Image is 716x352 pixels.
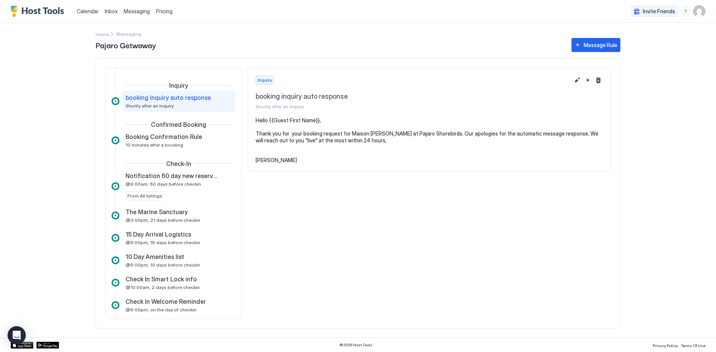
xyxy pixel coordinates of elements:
a: App Store [11,342,33,349]
span: Confirmed Booking [151,121,207,128]
span: © 2025 Host Tools [339,343,372,347]
span: Check In Smart Lock info [126,275,197,283]
span: @5:00pm, on the day of checkin [126,307,196,313]
a: Google Play Store [36,342,59,349]
div: Message Rule [584,41,617,49]
span: From All listings [127,193,162,199]
span: Inquiry [170,82,188,89]
span: Shortly after an inquiry [126,103,174,109]
span: Messaging [124,8,150,14]
span: Notification 60 day new reservation Pajaro Team [126,172,220,180]
span: @5:00pm, 10 days before checkin [126,262,200,268]
span: 10 Day Amenities list [126,253,184,260]
button: Message Rule [572,38,620,52]
span: Invite Friends [643,8,675,15]
div: Breadcrumb [96,30,109,38]
span: Pricing [156,8,173,15]
a: Messaging [124,7,150,15]
span: Breadcrumb [116,31,141,37]
span: Check In Welcome Reminder [126,298,206,305]
span: Home [96,32,109,37]
span: Privacy Policy [653,343,678,348]
span: booking inquiry auto response [256,92,570,101]
span: @5:00pm, 15 days before checkin [126,240,200,245]
span: Terms Of Use [681,343,705,348]
span: Check-In [166,160,192,167]
span: Pajaro Getwaway [96,39,564,51]
div: User profile [693,5,705,17]
div: Open Intercom Messenger [8,326,26,344]
pre: Hello {{Guest First Name}}, Thank you for your booking request for Maison [PERSON_NAME] at Pajaro... [256,117,603,164]
span: Inquiry [258,77,272,84]
span: Booking Confirmation Rule [126,133,202,140]
button: Edit message rule [573,76,582,85]
span: 15 Day Arrival Logistics [126,230,191,238]
span: Calendar [77,8,99,14]
a: Calendar [77,7,99,15]
span: 10 minutes after a booking [126,142,183,148]
span: booking inquiry auto response [126,94,211,101]
span: @9:00am, 60 days before checkin [126,181,201,187]
div: menu [681,7,690,16]
a: Home [96,30,109,38]
span: @3:00pm, 21 days before checkin [126,217,200,223]
span: Shortly after an inquiry [256,104,570,109]
a: Host Tools Logo [11,6,68,17]
span: Inbox [105,8,118,14]
span: @10:00am, 2 days before checkin [126,284,200,290]
a: Privacy Policy [653,341,678,349]
a: Terms Of Use [681,341,705,349]
span: The Marine Sanctuary [126,208,188,216]
button: Delete message rule [594,76,603,85]
button: Pause Message Rule [583,76,592,85]
a: Inbox [105,7,118,15]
